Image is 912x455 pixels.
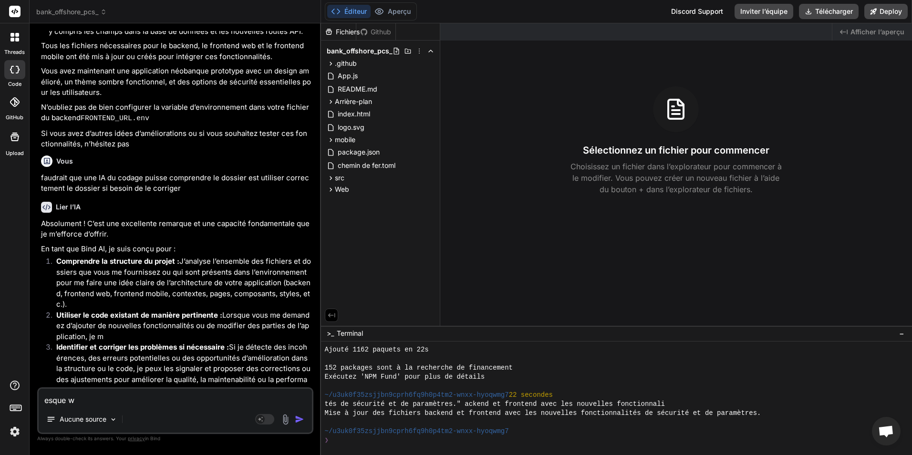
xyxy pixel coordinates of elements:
[128,435,145,441] span: privacy
[4,48,25,56] label: threads
[56,257,311,309] font: J’analyse l’ensemble des fichiers et dossiers que vous me fournissez ou qui sont présents dans l’...
[41,66,311,98] p: Vous avez maintenant une application néobanque prototype avec un design amélioré, un thème sombre...
[41,41,311,62] p: Tous les fichiers nécessaires pour le backend, le frontend web et le frontend mobile ont été mis ...
[335,135,355,145] span: mobile
[897,326,906,341] button: −
[132,114,149,123] code: .env
[337,122,365,133] span: logo.svg
[325,409,761,418] span: Mise à jour des fichiers backend et frontend avec les nouvelles fonctionnalités de sécurité et de...
[37,434,313,443] p: Always double-check its answers. Your in Bind
[336,27,360,37] font: Fichiers
[337,146,381,158] span: package.json
[344,7,367,16] font: Éditeur
[872,417,901,445] div: Ouvrir le chat
[335,173,344,183] span: src
[36,7,98,17] font: bank_offshore_pcs_
[56,202,81,212] h6: Lier l’IA
[880,7,902,16] font: Deploy
[56,257,179,266] strong: Comprendre la structure du projet :
[325,436,330,445] span: ❯
[325,372,485,382] span: Exécutez 'NPM Fund' pour plus de détails
[41,173,311,194] p: faudrait que une IA du codage puisse comprendre le dossier est utiliser correctement le dossier s...
[583,144,769,157] h3: Sélectionnez un fichier pour commencer
[799,4,859,19] button: Télécharger
[56,342,229,352] strong: Identifier et corriger les problèmes si nécessaire :
[335,59,357,68] span: .github
[371,27,391,37] font: Github
[327,46,393,56] span: bank_offshore_pcs_
[280,414,291,425] img: attachement
[337,108,371,120] span: index.html
[815,7,853,16] font: Télécharger
[39,389,312,406] textarea: esque
[41,218,311,240] p: Absolument ! C’est une excellente remarque et une capacité fondamentale que je m’efforce d’offrir.
[49,16,308,36] font: pour supporter toutes ces nouvelles fonctionnalités, y compris les champs dans la base de données...
[665,4,729,19] div: Discord Support
[325,427,509,436] span: ~/u3uk0f35zsjjbn9cprh6fq9h0p4tm2-wnxx-hyoqwmg7
[509,391,553,400] span: 22 secondes
[335,97,372,106] span: Arrière-plan
[327,5,371,18] button: Éditeur
[735,4,793,19] button: Inviter l’équipe
[337,329,363,338] span: Terminal
[899,329,904,338] span: −
[7,424,23,440] img: settings
[371,5,415,18] button: Aperçu
[337,160,396,171] span: chemin de fer.toml
[864,4,908,19] button: Deploy
[337,83,378,95] span: README.md
[49,310,311,342] li: Lorsque vous me demandez d’ajouter de nouvelles fonctionnalités ou de modifier des parties de l’a...
[56,310,222,320] strong: Utiliser le code existant de manière pertinente :
[325,345,429,354] span: Ajouté 1162 paquets en 22s
[41,244,311,255] p: En tant que Bind AI, je suis conçu pour :
[569,161,783,195] p: Choisissez un fichier dans l’explorateur pour commencer à le modifier. Vous pouvez créer un nouve...
[325,363,513,372] span: 152 packages sont à la recherche de financement
[6,149,24,157] label: Upload
[325,391,509,400] span: ~/u3uk0f35zsjjbn9cprh6fq9h0p4tm2-wnxx-hyoqwmg7
[56,342,311,394] font: Si je détecte des incohérences, des erreurs potentielles ou des opportunités d’amélioration dans ...
[8,80,21,88] label: code
[60,414,106,424] p: Aucune source
[56,156,73,166] h6: Vous
[388,7,411,16] font: Aperçu
[6,114,23,122] label: GitHub
[109,415,117,424] img: Choisissez des modèles
[335,185,349,194] span: Web
[295,414,304,424] img: icône
[850,27,904,37] span: Afficher l’aperçu
[41,128,311,150] p: Si vous avez d’autres idées d’améliorations ou si vous souhaitez tester ces fonctionnalités, n’hé...
[325,400,665,409] span: tés de sécurité et de paramètres." ackend et frontend avec les nouvelles fonctionnali
[337,70,359,82] span: App.js
[41,103,311,123] font: N’oubliez pas de bien configurer la variable d’environnement dans votre fichier du backend
[327,329,334,338] span: >_
[81,114,132,123] code: FRONTEND_URL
